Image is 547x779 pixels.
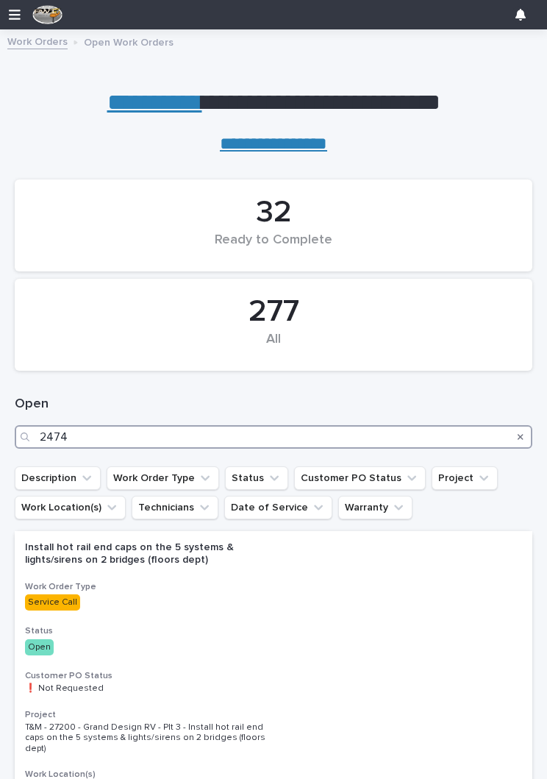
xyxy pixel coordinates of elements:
[40,232,507,263] div: Ready to Complete
[224,496,332,519] button: Date of Service
[25,722,282,754] p: T&M - 27200 - Grand Design RV - Plt 3 - Install hot rail end caps on the 5 systems & lights/siren...
[15,396,532,413] h1: Open
[25,581,522,593] h3: Work Order Type
[25,625,522,637] h3: Status
[84,33,174,49] p: Open Work Orders
[40,194,507,231] div: 32
[25,541,282,566] p: Install hot rail end caps on the 5 systems & lights/sirens on 2 bridges (floors dept)
[32,5,63,24] img: F4NWVRlRhyjtPQOJfFs5
[25,709,522,721] h3: Project
[25,594,80,611] div: Service Call
[25,683,282,694] p: ❗ Not Requested
[432,466,498,490] button: Project
[294,466,426,490] button: Customer PO Status
[15,466,101,490] button: Description
[7,32,68,49] a: Work Orders
[15,425,532,449] input: Search
[107,466,219,490] button: Work Order Type
[25,670,522,682] h3: Customer PO Status
[25,639,54,655] div: Open
[132,496,218,519] button: Technicians
[40,294,507,330] div: 277
[15,496,126,519] button: Work Location(s)
[40,332,507,363] div: All
[225,466,288,490] button: Status
[338,496,412,519] button: Warranty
